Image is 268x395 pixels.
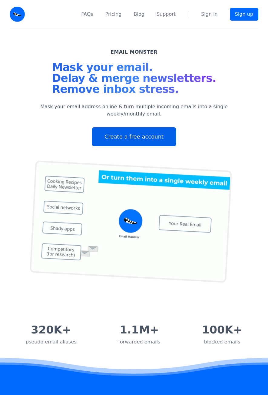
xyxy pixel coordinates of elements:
p: Mask your email address online & turn multiple incoming emails into a single weekly/monthly email. [32,103,236,118]
a: Sign up [230,8,258,21]
div: 320K+ [26,324,77,336]
a: Sign in [201,11,218,18]
h1: Mask your email. Delay & merge newsletters. Remove inbox stress. [52,62,216,97]
div: 1.1M+ [118,324,160,336]
h2: Email Monster [111,49,157,56]
a: FAQs [81,11,93,18]
div: 100K+ [202,324,242,336]
a: Support [157,11,176,18]
a: Create a free account [92,127,176,146]
a: Pricing [105,11,122,18]
a: Blog [134,11,144,18]
div: forwarded emails [118,338,160,346]
img: temp mail, free temporary mail, Temporary Email [29,160,232,283]
img: Email Monster [10,7,25,22]
div: blocked emails [202,338,242,346]
div: pseudo email aliases [26,338,77,346]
